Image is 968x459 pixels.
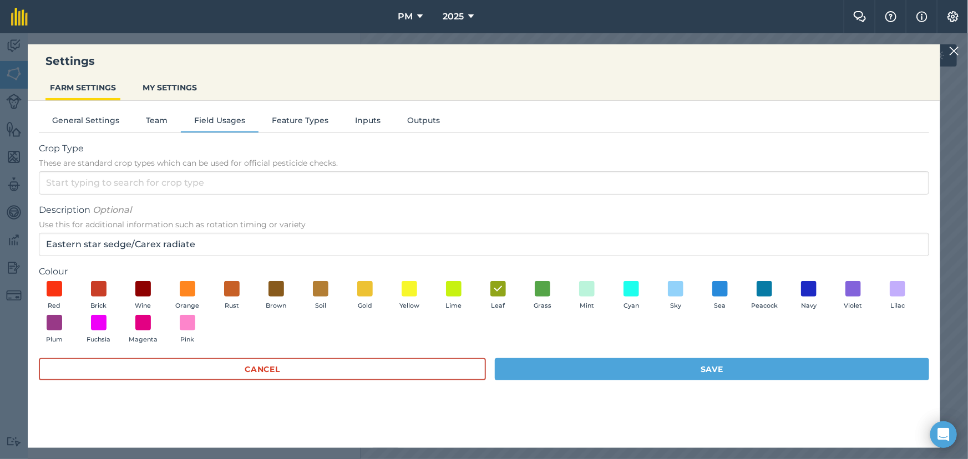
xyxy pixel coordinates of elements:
[483,281,514,311] button: Leaf
[493,282,503,295] img: svg+xml;base64,PHN2ZyB4bWxucz0iaHR0cDovL3d3dy53My5vcmcvMjAwMC9zdmciIHdpZHRoPSIxOCIgaGVpZ2h0PSIyNC...
[571,281,602,311] button: Mint
[801,301,817,311] span: Navy
[39,114,133,131] button: General Settings
[705,281,736,311] button: Sea
[39,171,929,195] input: Start typing to search for crop type
[39,281,70,311] button: Red
[580,301,594,311] span: Mint
[39,157,929,169] span: These are standard crop types which can be used for official pesticide checks.
[216,281,247,311] button: Rust
[261,281,292,311] button: Brown
[48,301,61,311] span: Red
[45,77,120,98] button: FARM SETTINGS
[624,301,639,311] span: Cyan
[39,315,70,345] button: Plum
[259,114,342,131] button: Feature Types
[129,335,158,345] span: Magenta
[438,281,469,311] button: Lime
[491,301,505,311] span: Leaf
[884,11,898,22] img: A question mark icon
[225,301,239,311] span: Rust
[882,281,913,311] button: Lilac
[135,301,151,311] span: Wine
[39,265,929,278] label: Colour
[749,281,780,311] button: Peacock
[714,301,726,311] span: Sea
[39,142,929,155] span: Crop Type
[534,301,551,311] span: Grass
[87,335,111,345] span: Fuchsia
[793,281,824,311] button: Navy
[138,77,201,98] button: MY SETTINGS
[890,301,905,311] span: Lilac
[128,315,159,345] button: Magenta
[527,281,558,311] button: Grass
[176,301,200,311] span: Orange
[128,281,159,311] button: Wine
[83,315,114,345] button: Fuchsia
[172,281,203,311] button: Orange
[39,358,486,380] button: Cancel
[838,281,869,311] button: Violet
[853,11,866,22] img: Two speech bubbles overlapping with the left bubble in the forefront
[181,335,195,345] span: Pink
[11,8,28,25] img: fieldmargin Logo
[616,281,647,311] button: Cyan
[93,205,131,215] em: Optional
[133,114,181,131] button: Team
[349,281,381,311] button: Gold
[91,301,107,311] span: Brick
[342,114,394,131] button: Inputs
[670,301,681,311] span: Sky
[930,421,957,448] div: Open Intercom Messenger
[916,10,928,23] img: svg+xml;base64,PHN2ZyB4bWxucz0iaHR0cDovL3d3dy53My5vcmcvMjAwMC9zdmciIHdpZHRoPSIxNyIgaGVpZ2h0PSIxNy...
[83,281,114,311] button: Brick
[443,10,464,23] span: 2025
[39,203,929,217] span: Description
[495,358,929,380] button: Save
[949,44,959,58] img: svg+xml;base64,PHN2ZyB4bWxucz0iaHR0cDovL3d3dy53My5vcmcvMjAwMC9zdmciIHdpZHRoPSIyMiIgaGVpZ2h0PSIzMC...
[946,11,960,22] img: A cog icon
[181,114,259,131] button: Field Usages
[358,301,372,311] span: Gold
[844,301,863,311] span: Violet
[39,219,929,230] span: Use this for additional information such as rotation timing or variety
[751,301,778,311] span: Peacock
[398,10,413,23] span: PM
[46,335,63,345] span: Plum
[446,301,462,311] span: Lime
[305,281,336,311] button: Soil
[28,53,940,69] h3: Settings
[172,315,203,345] button: Pink
[394,281,425,311] button: Yellow
[394,114,453,131] button: Outputs
[315,301,326,311] span: Soil
[266,301,287,311] span: Brown
[660,281,691,311] button: Sky
[399,301,419,311] span: Yellow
